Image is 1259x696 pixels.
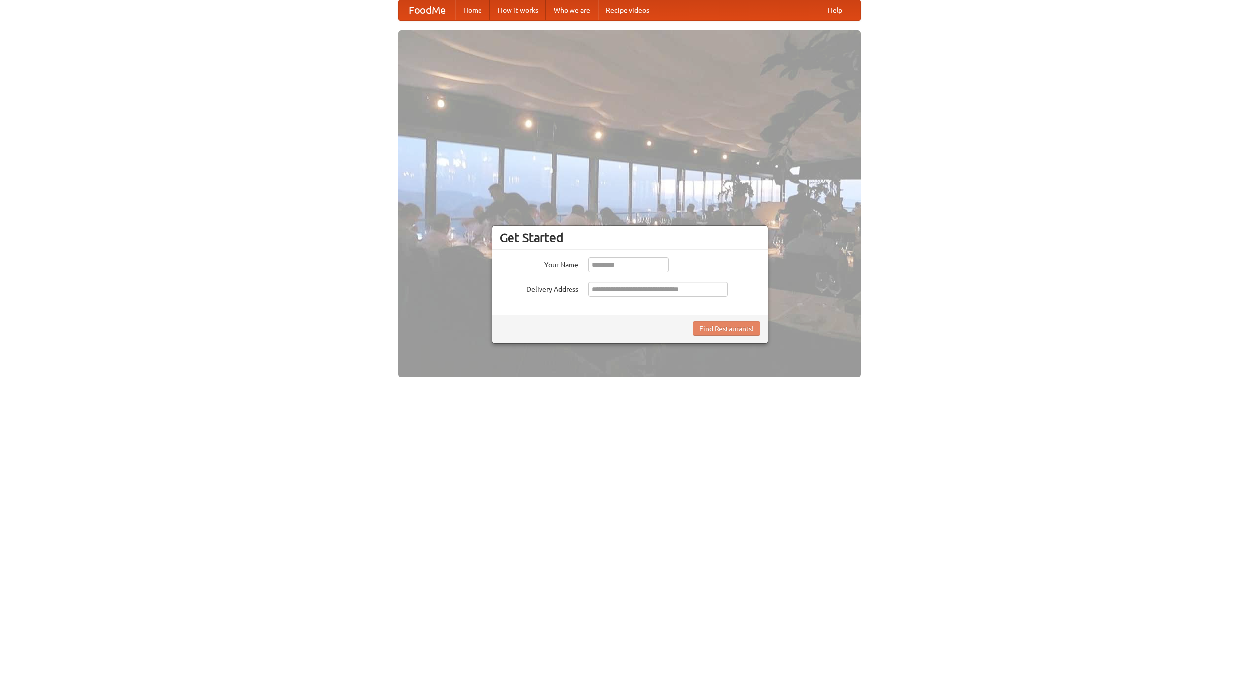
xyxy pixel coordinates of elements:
a: FoodMe [399,0,455,20]
h3: Get Started [500,230,760,245]
label: Your Name [500,257,578,270]
button: Find Restaurants! [693,321,760,336]
a: Recipe videos [598,0,657,20]
label: Delivery Address [500,282,578,294]
a: Home [455,0,490,20]
a: How it works [490,0,546,20]
a: Who we are [546,0,598,20]
a: Help [820,0,850,20]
